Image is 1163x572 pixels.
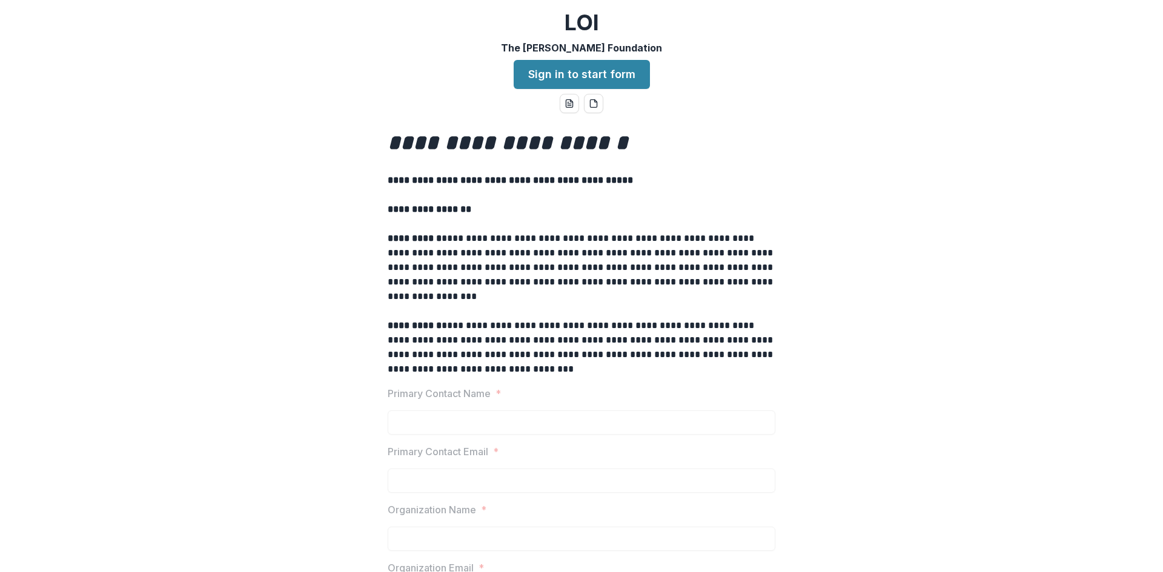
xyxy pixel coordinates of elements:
[388,444,488,459] p: Primary Contact Email
[388,502,476,517] p: Organization Name
[560,94,579,113] button: word-download
[565,10,599,36] h2: LOI
[514,60,650,89] a: Sign in to start form
[501,41,662,55] p: The [PERSON_NAME] Foundation
[388,386,491,401] p: Primary Contact Name
[584,94,603,113] button: pdf-download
